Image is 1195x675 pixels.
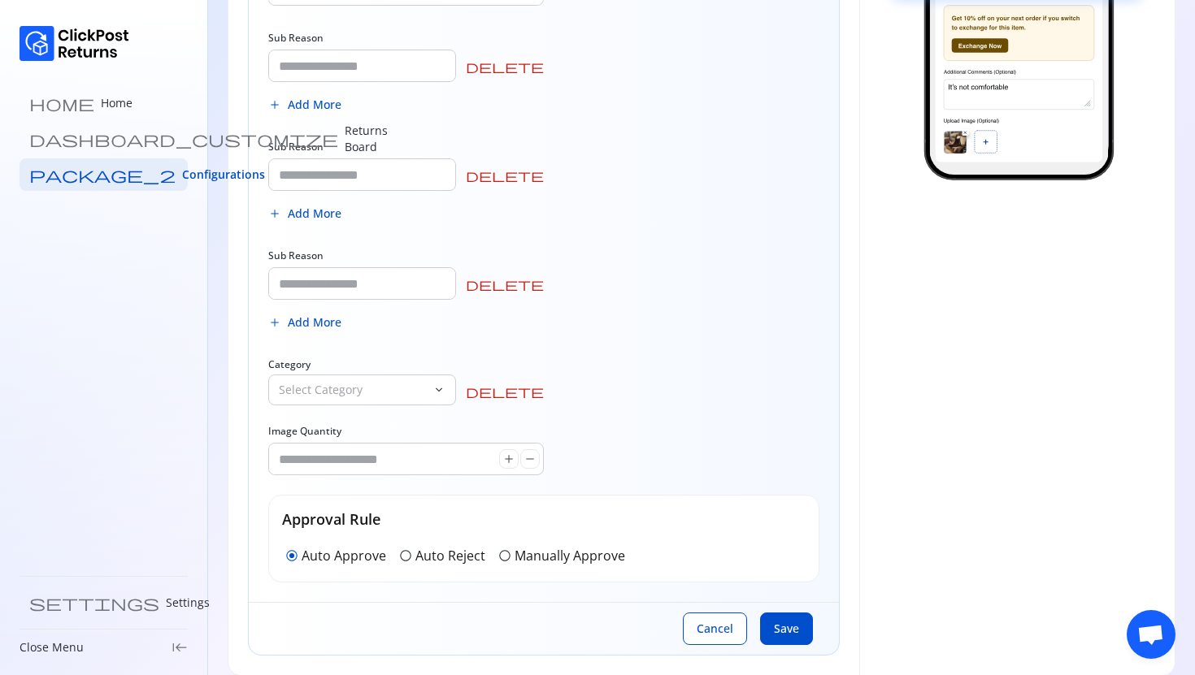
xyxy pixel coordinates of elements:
span: add [268,207,281,220]
div: Open chat [1127,610,1175,659]
a: home Home [20,87,188,119]
p: Returns Board [345,123,388,155]
img: Logo [20,26,129,61]
p: Settings [166,595,210,611]
span: Save [774,621,799,637]
span: remove [524,452,537,465]
span: home [29,95,94,111]
span: radio_button_unchecked [498,549,511,562]
span: dashboard_customize [29,131,338,147]
button: Add More [268,306,341,339]
p: Close Menu [20,639,84,656]
p: Select Category [279,382,426,398]
button: Save [760,612,813,645]
span: Cancel [697,621,733,637]
span: settings [29,595,159,611]
button: Add More [268,89,341,121]
span: Add More [288,314,341,331]
label: Sub Reason [268,32,324,45]
span: delete [466,169,544,182]
button: Cancel [683,612,747,645]
a: dashboard_customize Returns Board [20,123,188,155]
span: delete [466,385,544,398]
span: Configurations [182,167,265,183]
p: Auto Reject [415,546,485,565]
span: keyboard_tab_rtl [172,639,188,656]
span: radio_button_checked [285,549,298,562]
p: Auto Approve [302,546,386,565]
a: settings Settings [20,586,188,619]
span: radio_button_unchecked [399,549,412,562]
span: delete [466,60,544,73]
p: Home [101,95,133,111]
label: Sub Reason [268,249,324,262]
span: Category [268,358,311,371]
span: add [268,316,281,329]
label: Image Quantity [268,425,341,438]
span: delete [466,278,544,291]
div: Close Menukeyboard_tab_rtl [20,639,188,656]
span: Add More [288,97,341,113]
a: package_2 Configurations [20,158,188,191]
span: package_2 [29,167,176,183]
button: Add More [268,197,341,230]
span: Add More [288,206,341,222]
h5: Approval Rule [282,508,806,530]
span: keyboard_arrow_down [432,383,445,396]
p: Manually Approve [515,546,625,565]
span: add [502,452,515,465]
span: add [268,98,281,111]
